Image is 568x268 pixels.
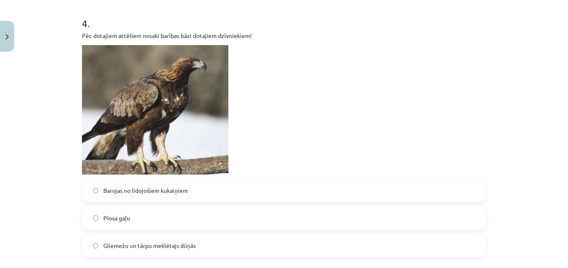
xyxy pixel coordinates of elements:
[103,241,196,250] span: Gliemežu un tārpu meklētajs dūņās
[93,188,98,193] input: Barojas no lidojošiem kukaiņiem
[5,34,9,40] img: icon-close-lesson-0947bae3869378f0d4975bcd49f059093ad1ed9edebbc8119c70593378902aed.svg
[82,31,486,40] p: Pēc dotajiem attēliem nosaki barības bāzi dotajiem dzīvniekiem!
[93,215,98,221] input: Plosa gaļu
[103,186,188,195] span: Barojas no lidojošiem kukaiņiem
[93,243,98,248] input: Gliemežu un tārpu meklētajs dūņās
[103,214,130,222] span: Plosa gaļu
[82,3,486,29] h1: 4 .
